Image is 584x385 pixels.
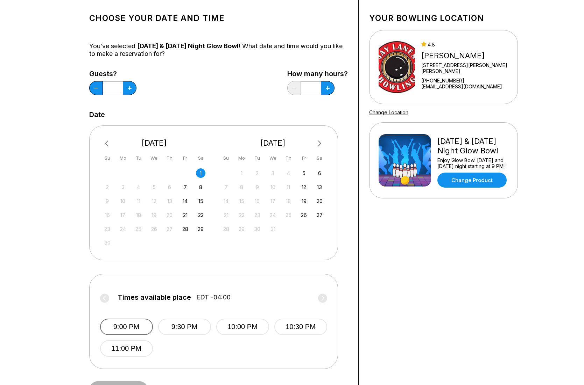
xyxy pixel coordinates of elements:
[118,182,128,192] div: Not available Monday, November 3rd, 2025
[268,210,277,220] div: Not available Wednesday, December 24th, 2025
[268,168,277,178] div: Not available Wednesday, December 3rd, 2025
[299,210,309,220] div: Choose Friday, December 26th, 2025
[196,196,205,206] div: Choose Saturday, November 15th, 2025
[181,210,190,220] div: Choose Friday, November 21st, 2025
[315,196,324,206] div: Choose Saturday, December 20th, 2025
[149,210,159,220] div: Not available Wednesday, November 19th, 2025
[299,182,309,192] div: Choose Friday, December 12th, 2025
[181,153,190,163] div: Fr
[137,42,239,50] span: [DATE] & [DATE] Night Glow Bowl
[165,182,174,192] div: Not available Thursday, November 6th, 2025
[196,182,205,192] div: Choose Saturday, November 8th, 2025
[284,196,293,206] div: Not available Thursday, December 18th, 2025
[314,138,325,149] button: Next Month
[196,293,231,301] span: EDT -04:00
[299,168,309,178] div: Choose Friday, December 5th, 2025
[379,134,431,187] img: Friday & Saturday Night Glow Bowl
[196,224,205,234] div: Choose Saturday, November 29th, 2025
[134,210,143,220] div: Not available Tuesday, November 18th, 2025
[103,238,112,247] div: Not available Sunday, November 30th, 2025
[103,153,112,163] div: Su
[89,13,348,23] h1: Choose your Date and time
[421,42,508,48] div: 4.8
[315,182,324,192] div: Choose Saturday, December 13th, 2025
[379,41,415,93] img: Jay Lanes
[103,224,112,234] div: Not available Sunday, November 23rd, 2025
[134,153,143,163] div: Tu
[237,224,246,234] div: Not available Monday, December 29th, 2025
[134,224,143,234] div: Not available Tuesday, November 25th, 2025
[221,224,231,234] div: Not available Sunday, December 28th, 2025
[221,210,231,220] div: Not available Sunday, December 21st, 2025
[181,182,190,192] div: Choose Friday, November 7th, 2025
[89,70,136,78] label: Guests?
[149,182,159,192] div: Not available Wednesday, November 5th, 2025
[89,42,348,58] div: You’ve selected ! What date and time would you like to make a reservation for?
[421,83,508,89] a: [EMAIL_ADDRESS][DOMAIN_NAME]
[237,210,246,220] div: Not available Monday, December 22nd, 2025
[253,196,262,206] div: Not available Tuesday, December 16th, 2025
[268,224,277,234] div: Not available Wednesday, December 31st, 2025
[149,224,159,234] div: Not available Wednesday, November 26th, 2025
[253,210,262,220] div: Not available Tuesday, December 23rd, 2025
[103,182,112,192] div: Not available Sunday, November 2nd, 2025
[181,224,190,234] div: Choose Friday, November 28th, 2025
[219,138,327,148] div: [DATE]
[134,182,143,192] div: Not available Tuesday, November 4th, 2025
[165,210,174,220] div: Not available Thursday, November 20th, 2025
[237,168,246,178] div: Not available Monday, December 1st, 2025
[237,196,246,206] div: Not available Monday, December 15th, 2025
[253,182,262,192] div: Not available Tuesday, December 9th, 2025
[196,210,205,220] div: Choose Saturday, November 22nd, 2025
[216,319,269,335] button: 10:00 PM
[118,293,191,301] span: Times available place
[437,137,508,155] div: [DATE] & [DATE] Night Glow Bowl
[100,340,153,357] button: 11:00 PM
[118,196,128,206] div: Not available Monday, November 10th, 2025
[100,319,153,335] button: 9:00 PM
[284,153,293,163] div: Th
[253,153,262,163] div: Tu
[284,168,293,178] div: Not available Thursday, December 4th, 2025
[100,138,209,148] div: [DATE]
[315,210,324,220] div: Choose Saturday, December 27th, 2025
[274,319,327,335] button: 10:30 PM
[102,168,207,248] div: month 2025-11
[253,168,262,178] div: Not available Tuesday, December 2nd, 2025
[421,78,508,83] div: [PHONE_NUMBER]
[421,62,508,74] div: [STREET_ADDRESS][PERSON_NAME][PERSON_NAME]
[284,182,293,192] div: Not available Thursday, December 11th, 2025
[284,210,293,220] div: Not available Thursday, December 25th, 2025
[299,153,309,163] div: Fr
[221,196,231,206] div: Not available Sunday, December 14th, 2025
[315,153,324,163] div: Sa
[134,196,143,206] div: Not available Tuesday, November 11th, 2025
[103,210,112,220] div: Not available Sunday, November 16th, 2025
[118,210,128,220] div: Not available Monday, November 17th, 2025
[165,153,174,163] div: Th
[287,70,348,78] label: How many hours?
[118,224,128,234] div: Not available Monday, November 24th, 2025
[221,182,231,192] div: Not available Sunday, December 7th, 2025
[268,153,277,163] div: We
[437,173,507,188] a: Change Product
[299,196,309,206] div: Choose Friday, December 19th, 2025
[118,153,128,163] div: Mo
[149,196,159,206] div: Not available Wednesday, November 12th, 2025
[165,196,174,206] div: Not available Thursday, November 13th, 2025
[237,153,246,163] div: Mo
[181,196,190,206] div: Choose Friday, November 14th, 2025
[165,224,174,234] div: Not available Thursday, November 27th, 2025
[196,168,205,178] div: Choose Saturday, November 1st, 2025
[268,182,277,192] div: Not available Wednesday, December 10th, 2025
[421,51,508,60] div: [PERSON_NAME]
[369,13,518,23] h1: Your bowling location
[220,168,325,234] div: month 2025-12
[437,157,508,169] div: Enjoy Glow Bowl [DATE] and [DATE] night starting at 9 PM!
[237,182,246,192] div: Not available Monday, December 8th, 2025
[158,319,211,335] button: 9:30 PM
[103,196,112,206] div: Not available Sunday, November 9th, 2025
[89,111,105,118] label: Date
[315,168,324,178] div: Choose Saturday, December 6th, 2025
[196,153,205,163] div: Sa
